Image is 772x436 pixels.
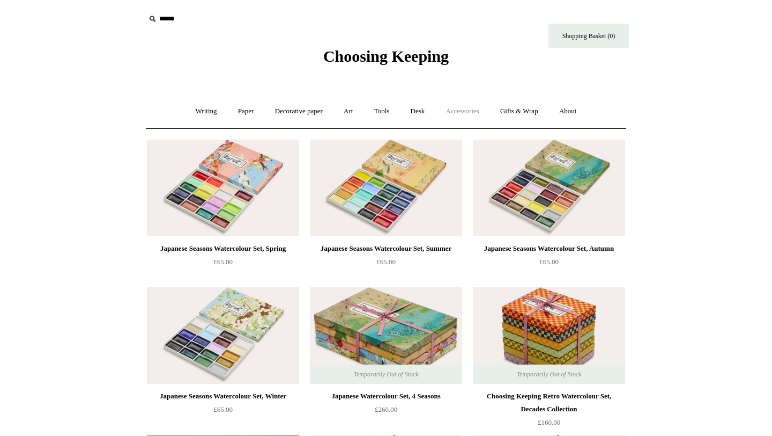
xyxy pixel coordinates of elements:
[310,287,462,384] a: Japanese Watercolour Set, 4 Seasons Japanese Watercolour Set, 4 Seasons Temporarily Out of Stock
[476,390,622,416] div: Choosing Keeping Retro Watercolour Set, Decades Collection
[186,97,227,126] a: Writing
[150,242,296,255] div: Japanese Seasons Watercolour Set, Spring
[539,258,559,266] span: £65.00
[228,97,264,126] a: Paper
[375,405,397,413] span: £260.00
[150,390,296,403] div: Japanese Seasons Watercolour Set, Winter
[401,97,435,126] a: Desk
[147,140,299,236] a: Japanese Seasons Watercolour Set, Spring Japanese Seasons Watercolour Set, Spring
[343,365,429,384] span: Temporarily Out of Stock
[473,390,625,434] a: Choosing Keeping Retro Watercolour Set, Decades Collection £160.00
[147,390,299,434] a: Japanese Seasons Watercolour Set, Winter £65.00
[147,140,299,236] img: Japanese Seasons Watercolour Set, Spring
[213,405,233,413] span: £65.00
[473,140,625,236] img: Japanese Seasons Watercolour Set, Autumn
[323,47,449,65] span: Choosing Keeping
[436,97,489,126] a: Accessories
[334,97,362,126] a: Art
[147,287,299,384] a: Japanese Seasons Watercolour Set, Winter Japanese Seasons Watercolour Set, Winter
[550,97,587,126] a: About
[473,287,625,384] img: Choosing Keeping Retro Watercolour Set, Decades Collection
[213,258,233,266] span: £65.00
[147,242,299,286] a: Japanese Seasons Watercolour Set, Spring £65.00
[323,56,449,63] a: Choosing Keeping
[548,24,629,48] a: Shopping Basket (0)
[473,287,625,384] a: Choosing Keeping Retro Watercolour Set, Decades Collection Choosing Keeping Retro Watercolour Set...
[313,242,459,255] div: Japanese Seasons Watercolour Set, Summer
[376,258,396,266] span: £65.00
[476,242,622,255] div: Japanese Seasons Watercolour Set, Autumn
[538,418,560,426] span: £160.00
[265,97,332,126] a: Decorative paper
[310,287,462,384] img: Japanese Watercolour Set, 4 Seasons
[147,287,299,384] img: Japanese Seasons Watercolour Set, Winter
[313,390,459,403] div: Japanese Watercolour Set, 4 Seasons
[506,365,592,384] span: Temporarily Out of Stock
[473,242,625,286] a: Japanese Seasons Watercolour Set, Autumn £65.00
[310,242,462,286] a: Japanese Seasons Watercolour Set, Summer £65.00
[310,140,462,236] img: Japanese Seasons Watercolour Set, Summer
[491,97,548,126] a: Gifts & Wrap
[365,97,399,126] a: Tools
[310,140,462,236] a: Japanese Seasons Watercolour Set, Summer Japanese Seasons Watercolour Set, Summer
[310,390,462,434] a: Japanese Watercolour Set, 4 Seasons £260.00
[473,140,625,236] a: Japanese Seasons Watercolour Set, Autumn Japanese Seasons Watercolour Set, Autumn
